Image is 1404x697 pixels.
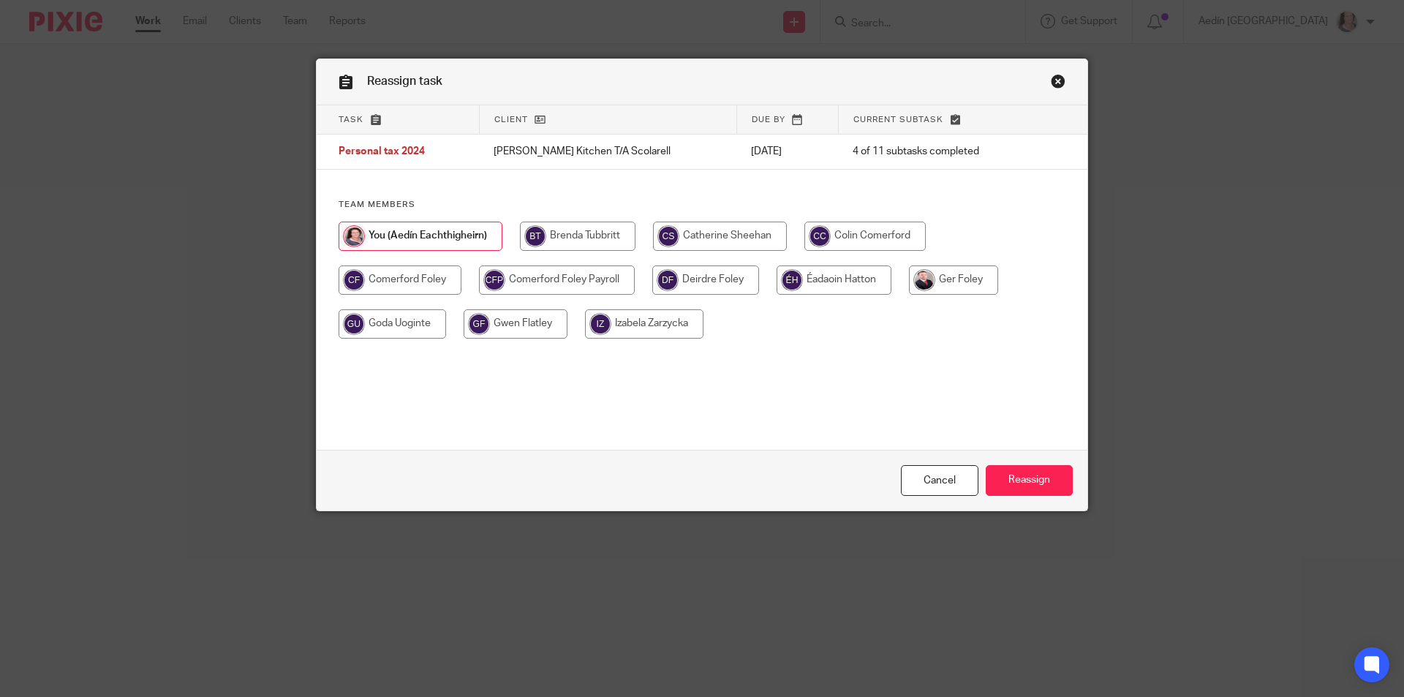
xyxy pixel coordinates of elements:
h4: Team members [339,199,1065,211]
span: Current subtask [853,116,943,124]
span: Client [494,116,528,124]
p: [DATE] [751,144,823,159]
td: 4 of 11 subtasks completed [838,135,1033,170]
input: Reassign [986,465,1073,497]
span: Personal tax 2024 [339,147,425,157]
a: Close this dialog window [901,465,978,497]
span: Task [339,116,363,124]
span: Reassign task [367,75,442,87]
span: Due by [752,116,785,124]
p: [PERSON_NAME] Kitchen T/A Scolarell [494,144,722,159]
a: Close this dialog window [1051,74,1065,94]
